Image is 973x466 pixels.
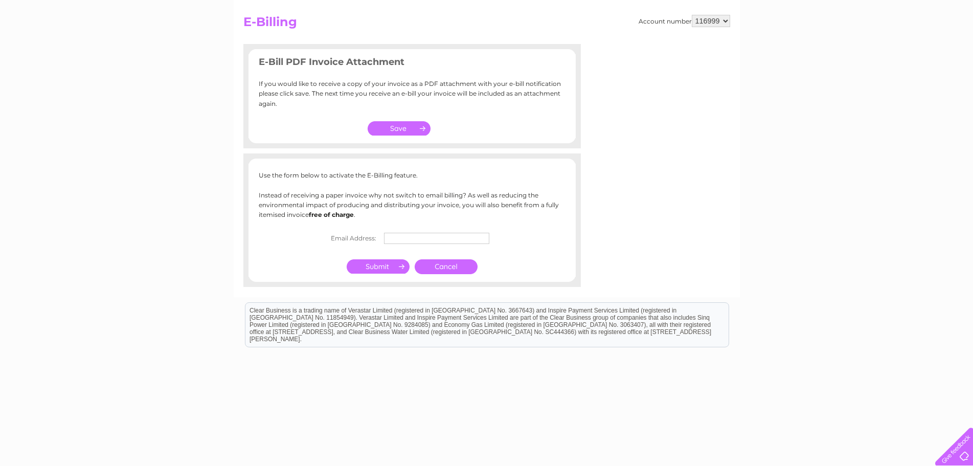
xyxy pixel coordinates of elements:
[639,15,730,27] div: Account number
[34,27,86,58] img: logo.png
[259,170,565,180] p: Use the form below to activate the E-Billing feature.
[415,259,478,274] a: Cancel
[259,190,565,220] p: Instead of receiving a paper invoice why not switch to email billing? As well as reducing the env...
[243,15,730,34] h2: E-Billing
[309,211,354,218] b: free of charge
[347,259,410,274] input: Submit
[245,6,729,50] div: Clear Business is a trading name of Verastar Limited (registered in [GEOGRAPHIC_DATA] No. 3667643...
[905,43,930,51] a: Contact
[819,43,841,51] a: Energy
[259,55,565,73] h3: E-Bill PDF Invoice Attachment
[884,43,899,51] a: Blog
[847,43,878,51] a: Telecoms
[793,43,812,51] a: Water
[780,5,851,18] a: 0333 014 3131
[259,79,565,108] p: If you would like to receive a copy of your invoice as a PDF attachment with your e-bill notifica...
[326,230,381,247] th: Email Address:
[939,43,963,51] a: Log out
